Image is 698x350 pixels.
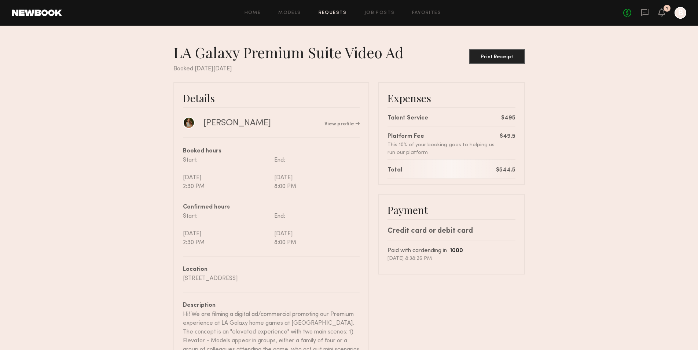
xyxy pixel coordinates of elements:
div: Booked [DATE][DATE] [173,65,525,73]
div: End: [DATE] 8:00 PM [271,212,360,247]
div: Start: [DATE] 2:30 PM [183,212,271,247]
div: Talent Service [387,114,428,123]
div: Credit card or debit card [387,226,515,237]
div: Payment [387,203,515,216]
div: LA Galaxy Premium Suite Video Ad [173,43,409,62]
div: Platform Fee [387,132,500,141]
div: End: [DATE] 8:00 PM [271,156,360,191]
a: View profile [324,122,360,127]
div: [PERSON_NAME] [203,118,271,129]
div: Paid with card ending in [387,246,515,255]
div: Location [183,265,360,274]
div: 1 [666,7,668,11]
div: Expenses [387,92,515,104]
div: Start: [DATE] 2:30 PM [183,156,271,191]
div: [DATE] 8:38:26 PM [387,255,515,262]
a: Requests [319,11,347,15]
div: Print Receipt [472,55,522,60]
div: Details [183,92,360,104]
a: B [675,7,686,19]
a: Models [278,11,301,15]
a: Home [245,11,261,15]
b: 1000 [450,248,463,254]
div: Booked hours [183,147,360,156]
a: Favorites [412,11,441,15]
button: Print Receipt [469,49,525,64]
div: [STREET_ADDRESS] [183,274,360,283]
div: $544.5 [496,166,515,175]
a: Job Posts [364,11,395,15]
div: $495 [501,114,515,123]
div: $49.5 [500,132,515,141]
div: This 10% of your booking goes to helping us run our platform [387,141,500,156]
div: Total [387,166,402,175]
div: Description [183,301,360,310]
div: Confirmed hours [183,203,360,212]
